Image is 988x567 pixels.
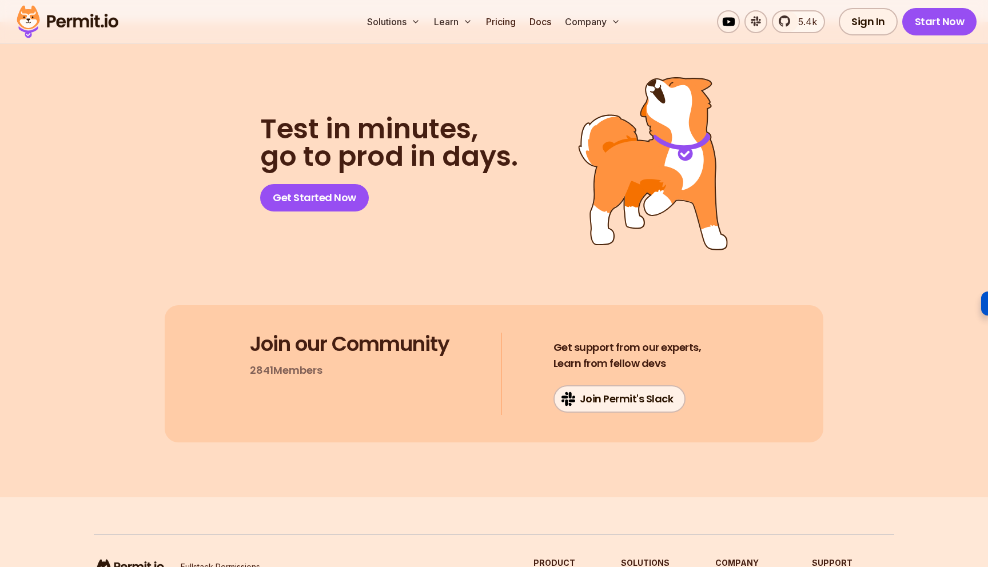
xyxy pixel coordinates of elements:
[560,10,625,33] button: Company
[250,362,322,378] p: 2841 Members
[362,10,425,33] button: Solutions
[553,385,686,413] a: Join Permit's Slack
[791,15,817,29] span: 5.4k
[902,8,977,35] a: Start Now
[260,184,369,211] a: Get Started Now
[429,10,477,33] button: Learn
[250,333,449,356] h3: Join our Community
[772,10,825,33] a: 5.4k
[260,115,518,170] h2: go to prod in days.
[553,340,702,356] span: Get support from our experts,
[260,115,518,143] span: Test in minutes,
[839,8,898,35] a: Sign In
[553,340,702,372] h4: Learn from fellow devs
[525,10,556,33] a: Docs
[481,10,520,33] a: Pricing
[11,2,124,41] img: Permit logo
